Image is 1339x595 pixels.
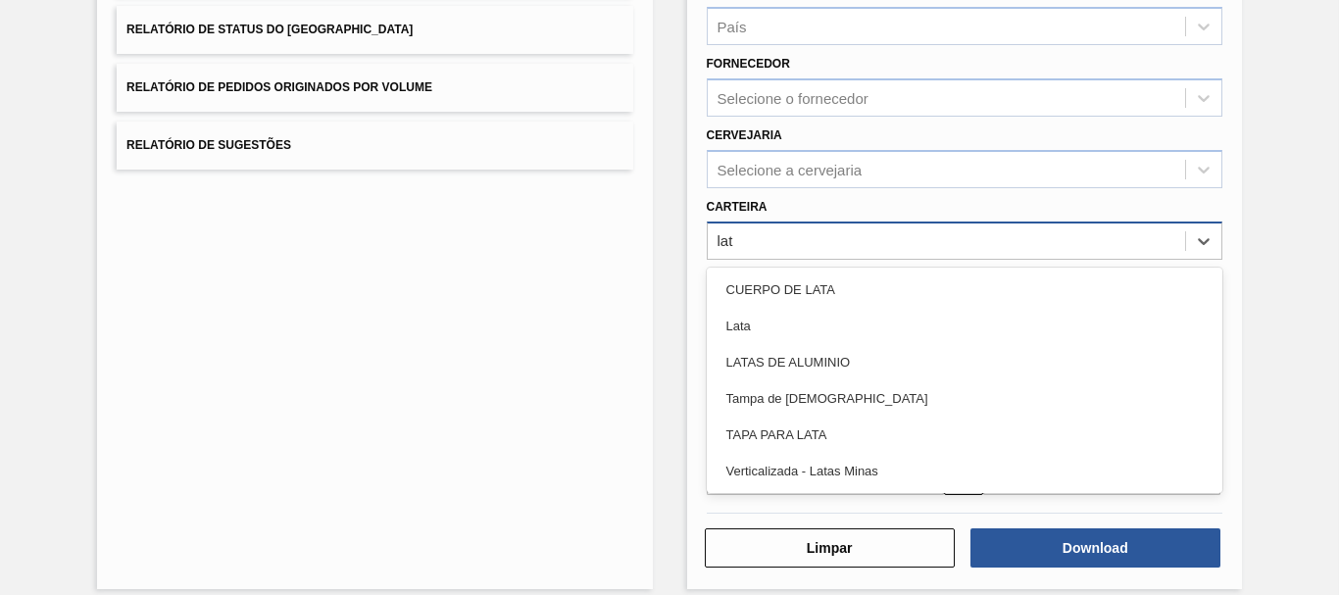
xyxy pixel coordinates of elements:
label: Fornecedor [707,57,790,71]
div: CUERPO DE LATA [707,272,1222,308]
div: LATAS DE ALUMINIO [707,344,1222,380]
button: Relatório de Pedidos Originados por Volume [117,64,632,112]
div: Selecione a cervejaria [718,161,863,177]
div: TAPA PARA LATA [707,417,1222,453]
span: Relatório de Sugestões [126,138,291,152]
button: Relatório de Sugestões [117,122,632,170]
label: Cervejaria [707,128,782,142]
span: Relatório de Pedidos Originados por Volume [126,80,432,94]
button: Relatório de Status do [GEOGRAPHIC_DATA] [117,6,632,54]
button: Download [970,528,1220,568]
div: Tampa de [DEMOGRAPHIC_DATA] [707,380,1222,417]
label: Carteira [707,200,768,214]
span: Relatório de Status do [GEOGRAPHIC_DATA] [126,23,413,36]
div: Lata [707,308,1222,344]
button: Limpar [705,528,955,568]
div: País [718,19,747,35]
div: Selecione o fornecedor [718,90,868,107]
div: Verticalizada - Latas Minas [707,453,1222,489]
